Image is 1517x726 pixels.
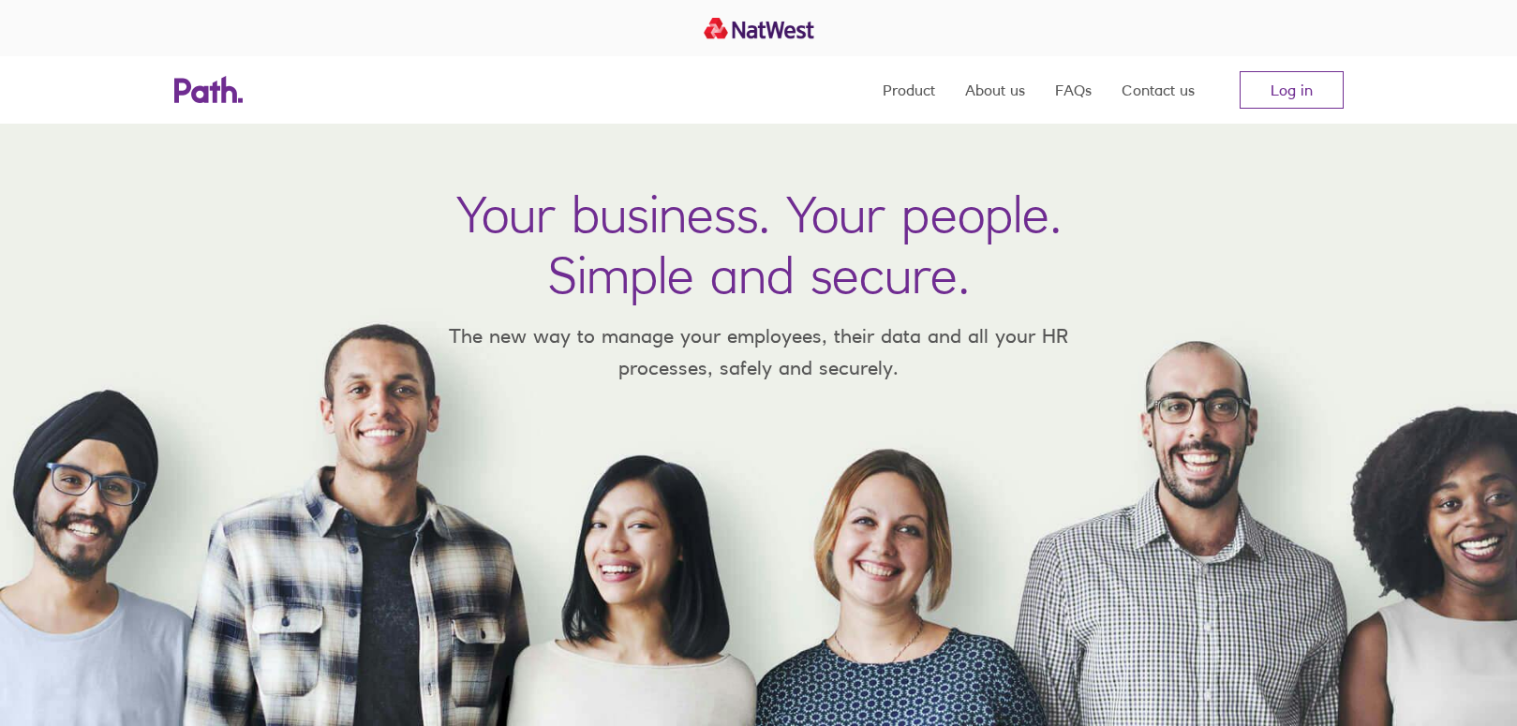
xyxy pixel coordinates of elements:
[1240,71,1344,109] a: Log in
[1122,56,1195,124] a: Contact us
[422,320,1096,383] p: The new way to manage your employees, their data and all your HR processes, safely and securely.
[965,56,1025,124] a: About us
[1055,56,1092,124] a: FAQs
[883,56,935,124] a: Product
[456,184,1062,305] h1: Your business. Your people. Simple and secure.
